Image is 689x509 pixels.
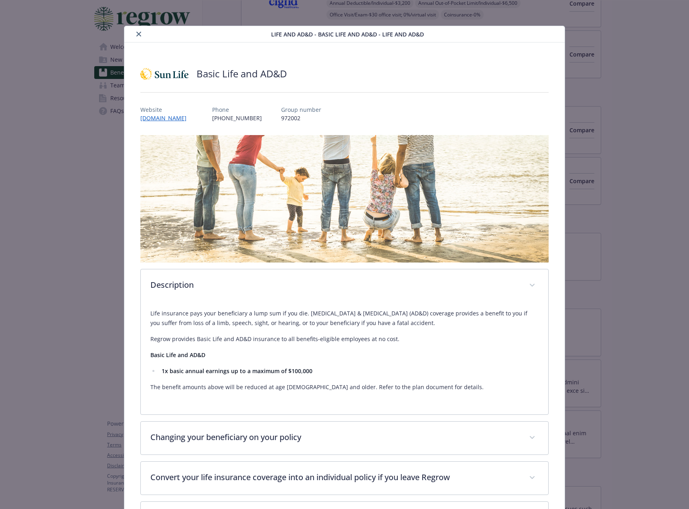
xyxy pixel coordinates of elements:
p: 972002 [281,114,321,122]
p: Convert your life insurance coverage into an individual policy if you leave Regrow [150,471,519,483]
p: Group number [281,105,321,114]
p: Phone [212,105,262,114]
span: Life and AD&D - Basic Life and AD&D - Life and AD&D [271,30,424,38]
h2: Basic Life and AD&D [197,67,287,81]
button: close [134,29,144,39]
strong: 1x basic annual earnings up to a maximum of $100,000 [162,367,312,375]
p: Regrow provides Basic Life and AD&D insurance to all benefits-eligible employees at no cost. [150,334,539,344]
strong: Basic Life and AD&D [150,351,205,359]
p: Website [140,105,193,114]
div: Description [141,302,548,414]
p: Life insurance pays your beneficiary a lump sum if you die. [MEDICAL_DATA] & [MEDICAL_DATA] (AD&D... [150,309,539,328]
a: [DOMAIN_NAME] [140,114,193,122]
div: Convert your life insurance coverage into an individual policy if you leave Regrow [141,462,548,495]
p: The benefit amounts above will be reduced at age [DEMOGRAPHIC_DATA] and older. Refer to the plan ... [150,382,539,392]
div: Description [141,269,548,302]
p: [PHONE_NUMBER] [212,114,262,122]
img: Sun Life Financial [140,62,188,86]
p: Description [150,279,519,291]
div: Changing your beneficiary on your policy [141,422,548,454]
p: Changing your beneficiary on your policy [150,431,519,443]
img: banner [140,135,549,263]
